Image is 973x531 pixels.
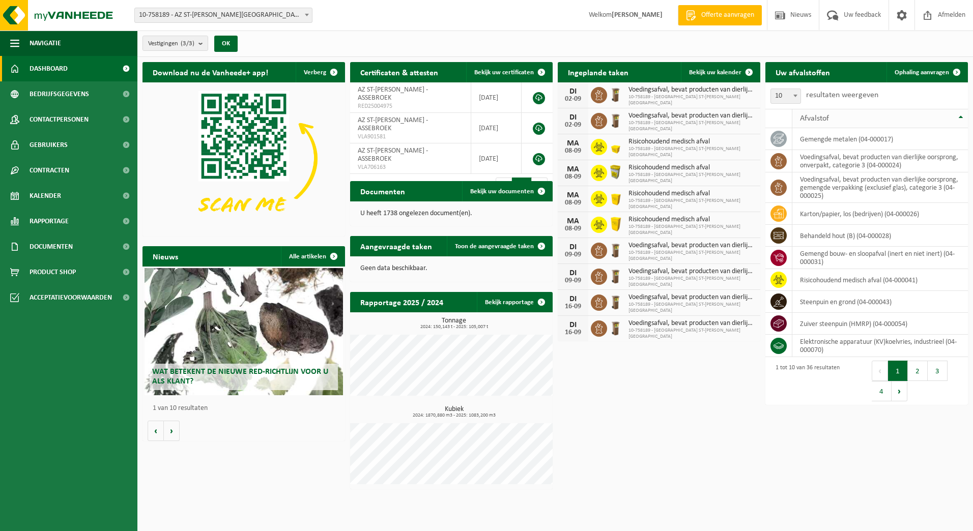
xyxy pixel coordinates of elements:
[770,88,801,104] span: 10
[628,164,755,172] span: Risicohoudend medisch afval
[770,360,840,402] div: 1 tot 10 van 36 resultaten
[563,122,583,129] div: 02-09
[30,259,76,285] span: Product Shop
[477,292,552,312] a: Bekijk rapportage
[628,146,755,158] span: 10-758189 - [GEOGRAPHIC_DATA] ST-[PERSON_NAME][GEOGRAPHIC_DATA]
[563,147,583,155] div: 08-09
[563,173,583,181] div: 08-09
[360,265,542,272] p: Geen data beschikbaar.
[30,158,69,183] span: Contracten
[563,87,583,96] div: DI
[607,85,624,103] img: WB-0140-HPE-BN-01
[628,112,755,120] span: Voedingsafval, bevat producten van dierlijke oorsprong, gemengde verpakking (exc...
[628,138,755,146] span: Risicohoudend medisch afval
[792,335,968,357] td: elektronische apparatuur (KV)koelvries, industrieel (04-000070)
[145,268,343,395] a: Wat betekent de nieuwe RED-richtlijn voor u als klant?
[214,36,238,52] button: OK
[563,269,583,277] div: DI
[358,147,428,163] span: AZ ST-[PERSON_NAME] - ASSEBROEK
[628,328,755,340] span: 10-758189 - [GEOGRAPHIC_DATA] ST-[PERSON_NAME][GEOGRAPHIC_DATA]
[792,225,968,247] td: behandeld hout (B) (04-000028)
[563,329,583,336] div: 16-09
[358,133,463,141] span: VLA901581
[558,62,639,82] h2: Ingeplande taken
[164,421,180,441] button: Volgende
[628,216,755,224] span: Risicohoudend medisch afval
[563,225,583,232] div: 08-09
[628,276,755,288] span: 10-758189 - [GEOGRAPHIC_DATA] ST-[PERSON_NAME][GEOGRAPHIC_DATA]
[886,62,967,82] a: Ophaling aanvragen
[153,405,340,412] p: 1 van 10 resultaten
[355,324,553,330] span: 2024: 150,143 t - 2025: 105,007 t
[30,285,112,310] span: Acceptatievoorwaarden
[628,94,755,106] span: 10-758189 - [GEOGRAPHIC_DATA] ST-[PERSON_NAME][GEOGRAPHIC_DATA]
[628,242,755,250] span: Voedingsafval, bevat producten van dierlijke oorsprong, onverpakt, categorie 3
[872,381,892,401] button: 4
[628,224,755,236] span: 10-758189 - [GEOGRAPHIC_DATA] ST-[PERSON_NAME][GEOGRAPHIC_DATA]
[699,10,757,20] span: Offerte aanvragen
[607,111,624,129] img: WB-0140-HPE-BN-01
[792,172,968,203] td: voedingsafval, bevat producten van dierlijke oorsprong, gemengde verpakking (exclusief glas), cat...
[30,183,61,209] span: Kalender
[563,243,583,251] div: DI
[563,139,583,147] div: MA
[628,268,755,276] span: Voedingsafval, bevat producten van dierlijke oorsprong, gemengde verpakking (exc...
[681,62,759,82] a: Bekijk uw kalender
[30,81,89,107] span: Bedrijfsgegevens
[928,361,948,381] button: 3
[792,313,968,335] td: zuiver steenpuin (HMRP) (04-000054)
[135,8,312,22] span: 10-758189 - AZ ST-LUCAS BRUGGE - ASSEBROEK
[628,86,755,94] span: Voedingsafval, bevat producten van dierlijke oorsprong, onverpakt, categorie 3
[360,210,542,217] p: U heeft 1738 ongelezen document(en).
[612,11,663,19] strong: [PERSON_NAME]
[355,317,553,330] h3: Tonnage
[30,107,89,132] span: Contactpersonen
[628,190,755,198] span: Risicohoudend medisch afval
[30,209,69,234] span: Rapportage
[152,368,328,386] span: Wat betekent de nieuwe RED-richtlijn voor u als klant?
[792,291,968,313] td: steenpuin en grond (04-000043)
[471,113,522,143] td: [DATE]
[607,137,624,155] img: LP-SB-00030-HPE-22
[30,234,73,259] span: Documenten
[628,120,755,132] span: 10-758189 - [GEOGRAPHIC_DATA] ST-[PERSON_NAME][GEOGRAPHIC_DATA]
[474,69,534,76] span: Bekijk uw certificaten
[792,150,968,172] td: voedingsafval, bevat producten van dierlijke oorsprong, onverpakt, categorie 3 (04-000024)
[470,188,534,195] span: Bekijk uw documenten
[563,277,583,284] div: 09-09
[563,199,583,206] div: 08-09
[792,203,968,225] td: karton/papier, los (bedrijven) (04-000026)
[563,96,583,103] div: 02-09
[607,189,624,206] img: LP-SB-00050-HPE-22
[563,303,583,310] div: 16-09
[350,62,448,82] h2: Certificaten & attesten
[607,293,624,310] img: WB-0140-HPE-BN-01
[358,86,428,102] span: AZ ST-[PERSON_NAME] - ASSEBROEK
[800,114,829,123] span: Afvalstof
[908,361,928,381] button: 2
[563,165,583,173] div: MA
[792,247,968,269] td: gemengd bouw- en sloopafval (inert en niet inert) (04-000031)
[466,62,552,82] a: Bekijk uw certificaten
[358,102,463,110] span: RED25004975
[806,91,878,99] label: resultaten weergeven
[563,321,583,329] div: DI
[628,319,755,328] span: Voedingsafval, bevat producten van dierlijke oorsprong, gemengde verpakking (exc...
[142,82,345,234] img: Download de VHEPlus App
[888,361,908,381] button: 1
[30,132,68,158] span: Gebruikers
[304,69,326,76] span: Verberg
[471,143,522,174] td: [DATE]
[358,116,428,132] span: AZ ST-[PERSON_NAME] - ASSEBROEK
[563,113,583,122] div: DI
[607,241,624,258] img: WB-0140-HPE-BN-01
[563,191,583,199] div: MA
[628,250,755,262] span: 10-758189 - [GEOGRAPHIC_DATA] ST-[PERSON_NAME][GEOGRAPHIC_DATA]
[455,243,534,250] span: Toon de aangevraagde taken
[607,267,624,284] img: WB-0140-HPE-BN-01
[358,163,463,171] span: VLA706163
[296,62,344,82] button: Verberg
[607,319,624,336] img: WB-0140-HPE-BN-01
[792,128,968,150] td: gemengde metalen (04-000017)
[792,269,968,291] td: risicohoudend medisch afval (04-000041)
